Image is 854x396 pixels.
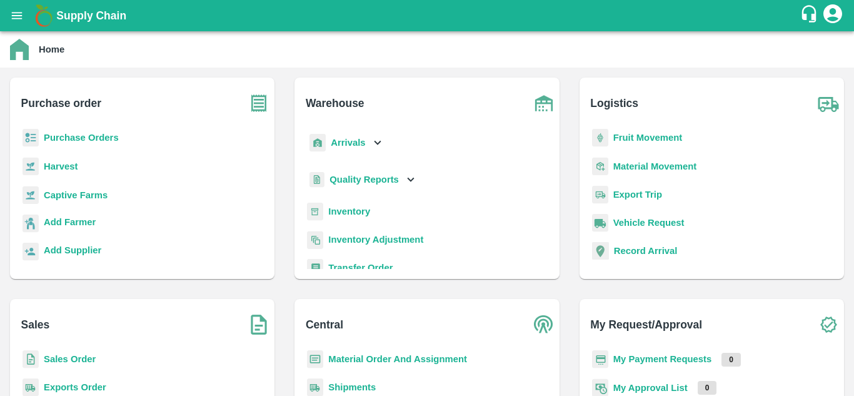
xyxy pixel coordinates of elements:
[56,7,800,24] a: Supply Chain
[307,259,323,277] img: whTransfer
[31,3,56,28] img: logo
[613,161,697,171] a: Material Movement
[813,88,844,119] img: truck
[307,167,418,193] div: Quality Reports
[613,218,685,228] a: Vehicle Request
[328,235,423,245] a: Inventory Adjustment
[309,172,324,188] img: qualityReport
[23,129,39,147] img: reciept
[592,129,608,147] img: fruit
[592,157,608,176] img: material
[243,309,274,340] img: soSales
[23,350,39,368] img: sales
[309,134,326,152] img: whArrival
[243,88,274,119] img: purchase
[21,316,50,333] b: Sales
[44,245,101,255] b: Add Supplier
[306,316,343,333] b: Central
[328,354,467,364] a: Material Order And Assignment
[821,3,844,29] div: account of current user
[528,88,560,119] img: warehouse
[613,354,712,364] a: My Payment Requests
[44,133,119,143] a: Purchase Orders
[614,246,678,256] a: Record Arrival
[528,309,560,340] img: central
[23,186,39,205] img: harvest
[23,215,39,233] img: farmer
[44,382,106,392] a: Exports Order
[56,9,126,22] b: Supply Chain
[44,217,96,227] b: Add Farmer
[307,203,323,221] img: whInventory
[307,231,323,249] img: inventory
[613,190,662,200] a: Export Trip
[44,190,108,200] a: Captive Farms
[44,215,96,232] a: Add Farmer
[331,138,365,148] b: Arrivals
[813,309,844,340] img: check
[613,383,688,393] a: My Approval List
[306,94,364,112] b: Warehouse
[44,161,78,171] a: Harvest
[39,44,64,54] b: Home
[328,382,376,392] a: Shipments
[3,1,31,30] button: open drawer
[21,94,101,112] b: Purchase order
[590,316,702,333] b: My Request/Approval
[592,350,608,368] img: payment
[590,94,638,112] b: Logistics
[44,243,101,260] a: Add Supplier
[307,350,323,368] img: centralMaterial
[328,206,370,216] a: Inventory
[698,381,717,395] p: 0
[592,214,608,232] img: vehicle
[592,186,608,204] img: delivery
[329,175,399,185] b: Quality Reports
[307,129,384,157] div: Arrivals
[23,157,39,176] img: harvest
[23,243,39,261] img: supplier
[721,353,741,367] p: 0
[613,133,683,143] a: Fruit Movement
[44,354,96,364] a: Sales Order
[328,263,393,273] a: Transfer Order
[10,39,29,60] img: home
[800,4,821,27] div: customer-support
[592,242,609,260] img: recordArrival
